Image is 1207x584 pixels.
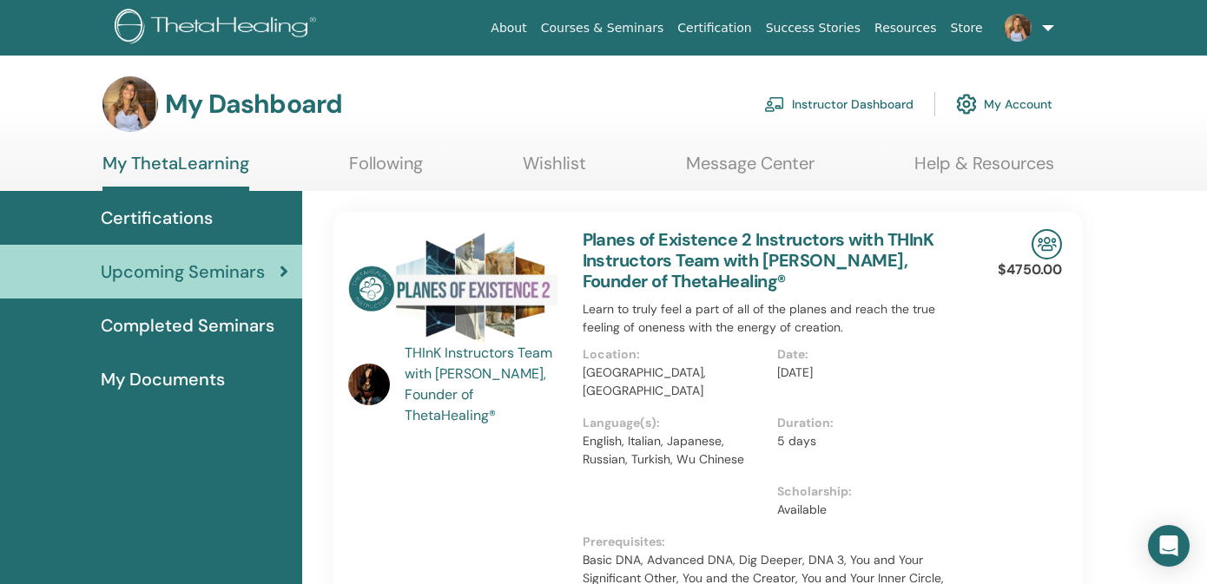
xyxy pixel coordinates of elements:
a: Courses & Seminars [534,12,671,44]
p: [GEOGRAPHIC_DATA], [GEOGRAPHIC_DATA] [583,364,767,400]
span: My Documents [101,366,225,392]
p: English, Italian, Japanese, Russian, Turkish, Wu Chinese [583,432,767,469]
p: Location : [583,345,767,364]
p: Prerequisites : [583,533,973,551]
img: In-Person Seminar [1032,229,1062,259]
a: My ThetaLearning [102,153,249,191]
a: My Account [956,85,1052,123]
p: Date : [777,345,961,364]
a: Resources [867,12,944,44]
h3: My Dashboard [165,89,342,120]
a: Wishlist [523,153,586,187]
a: Certification [670,12,758,44]
span: Certifications [101,205,213,231]
img: Planes of Existence 2 Instructors [348,229,562,348]
p: Scholarship : [777,482,961,501]
a: Message Center [686,153,815,187]
img: logo.png [115,9,322,48]
img: cog.svg [956,89,977,119]
div: Open Intercom Messenger [1148,525,1190,567]
img: default.jpg [1004,14,1032,42]
p: [DATE] [777,364,961,382]
a: Planes of Existence 2 Instructors with THInK Instructors Team with [PERSON_NAME], Founder of Thet... [583,228,934,292]
img: chalkboard-teacher.svg [764,96,785,112]
span: Completed Seminars [101,312,274,338]
img: default.jpg [102,76,158,132]
a: Success Stories [759,12,867,44]
a: Help & Resources [914,153,1054,187]
p: Available [777,501,961,519]
p: 5 days [777,432,961,450]
p: Duration : [777,414,961,432]
a: Instructor Dashboard [764,85,913,123]
p: Learn to truly feel a part of all of the planes and reach the true feeling of oneness with the en... [583,300,973,337]
a: THInK Instructors Team with [PERSON_NAME], Founder of ThetaHealing® [405,343,565,426]
img: default.jpg [348,364,390,405]
p: $4750.00 [998,259,1062,280]
p: Language(s) : [583,414,767,432]
a: Following [349,153,423,187]
a: Store [944,12,990,44]
a: About [484,12,533,44]
span: Upcoming Seminars [101,259,265,285]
